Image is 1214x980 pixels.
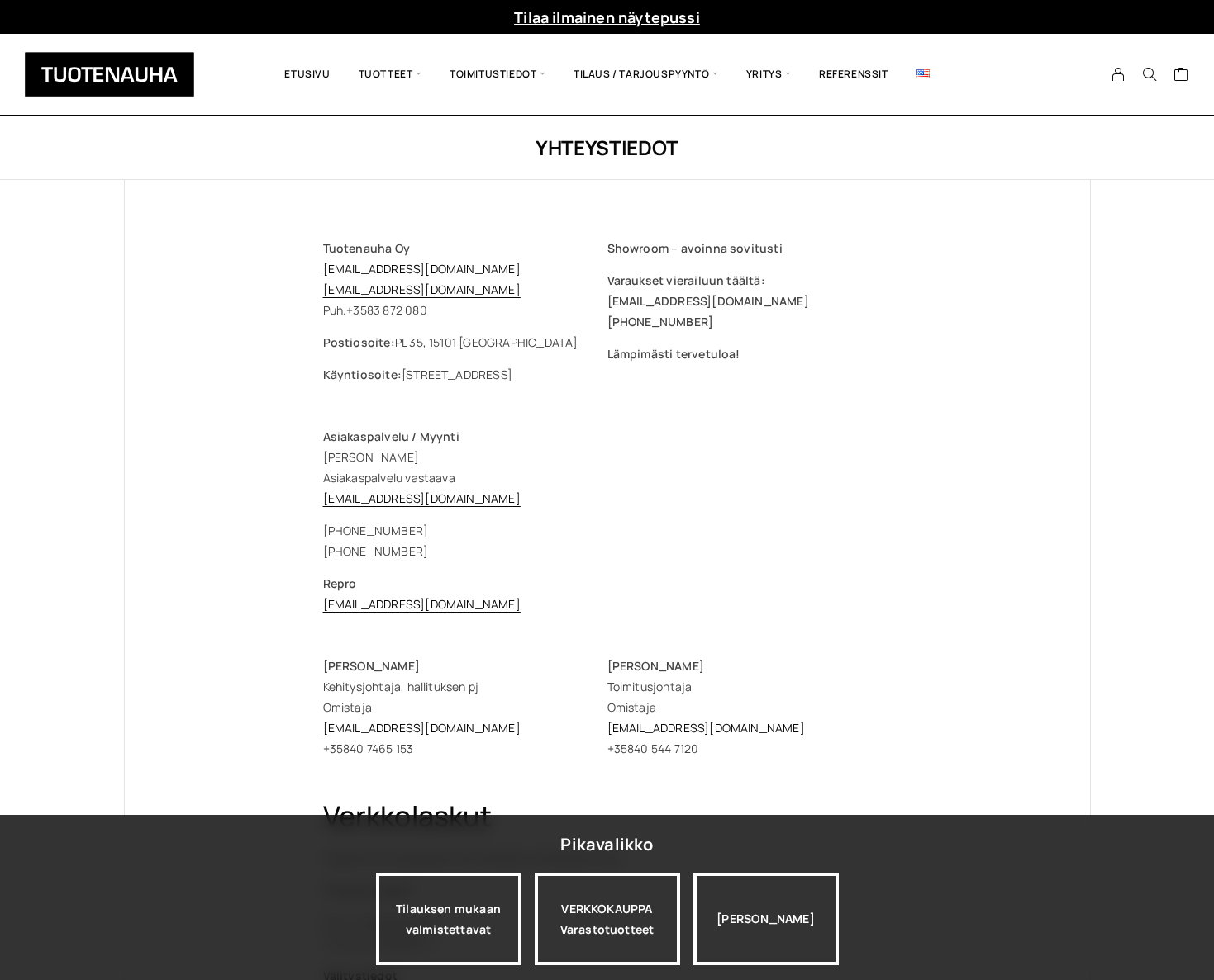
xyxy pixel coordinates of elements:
h1: Yhteystiedot [124,134,1091,161]
button: Search [1134,67,1165,82]
a: [EMAIL_ADDRESS][DOMAIN_NAME] [323,282,521,297]
a: [EMAIL_ADDRESS][DOMAIN_NAME] [323,490,521,506]
img: Tuotenauha Oy [25,52,194,97]
a: My Account [1102,67,1135,82]
strong: Repro [323,575,357,591]
span: +358 [323,741,350,756]
b: Postiosoite: [323,334,395,350]
img: English [916,69,930,78]
span: Showroom – avoinna sovitusti [607,240,783,256]
p: Puh. 3 872 080 [323,238,607,320]
div: [PHONE_NUMBER] [PHONE_NUMBER] [323,520,892,561]
a: VERKKOKAUPPAVarastotuotteet [535,873,680,965]
h2: Verkkolaskut [323,800,892,831]
a: Etusivu [270,46,344,102]
span: Tilaus / Tarjouspyyntö [559,46,732,102]
span: Tuotteet [345,46,436,102]
div: VERKKOKAUPPA Varastotuotteet [535,873,680,965]
a: [EMAIL_ADDRESS][DOMAIN_NAME] [323,720,521,736]
span: +358 [607,741,635,756]
div: [PERSON_NAME] [693,873,839,965]
div: Pikavalikko [560,830,653,859]
span: [PERSON_NAME] [323,658,420,674]
a: Referenssit [805,46,902,102]
a: [EMAIL_ADDRESS][DOMAIN_NAME] [323,261,521,277]
span: [EMAIL_ADDRESS][DOMAIN_NAME] [607,293,809,309]
b: Käyntiosoite: [323,367,402,382]
p: [STREET_ADDRESS] [323,364,607,385]
span: Tuotenauha Oy [323,240,410,256]
span: 40 7465 153 [350,741,413,756]
span: Omistaja [607,699,657,715]
a: Tilaa ilmainen näytepussi [514,7,700,27]
p: [PERSON_NAME] Asiakaspalvelu vastaava [323,426,892,509]
span: Yritys [732,46,805,102]
strong: Asiakaspalvelu / Myynti [323,428,459,444]
span: Kehitysjohtaja, hallituksen pj [323,679,479,694]
span: [PHONE_NUMBER] [607,314,714,329]
span: Toimitustiedot [436,46,559,102]
a: Cart [1174,66,1189,86]
a: [EMAIL_ADDRESS][DOMAIN_NAME] [323,596,521,612]
p: PL 35, 15101 [GEOGRAPHIC_DATA] [323,332,607,353]
a: Tilauksen mukaan valmistettavat [376,873,521,965]
span: Toimitusjohtaja [607,679,693,694]
span: Omistaja [323,699,373,715]
span: Lämpimästi tervetuloa! [607,346,740,362]
span: [PERSON_NAME] [607,658,704,674]
a: [EMAIL_ADDRESS][DOMAIN_NAME] [607,720,805,736]
span: 40 544 7120 [634,741,698,756]
span: +358 [346,302,374,318]
span: Varaukset vierailuun täältä: [607,272,765,288]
